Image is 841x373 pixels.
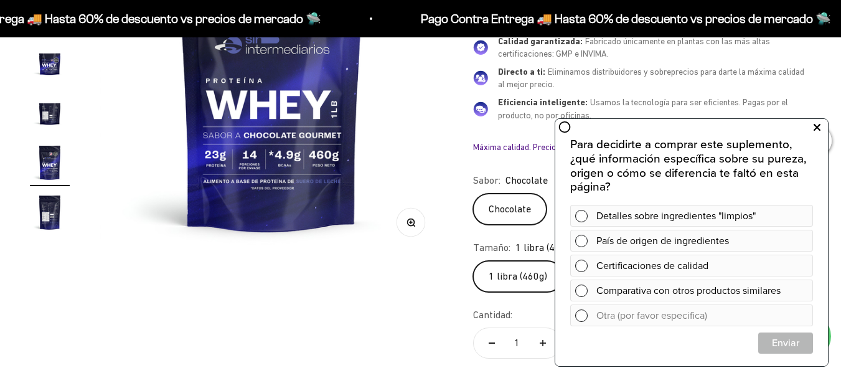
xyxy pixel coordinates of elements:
[30,192,70,236] button: Ir al artículo 7
[474,328,510,358] button: Reducir cantidad
[498,97,788,120] span: Usamos la tecnología para ser eficientes. Pagas por el producto, no por oficinas.
[473,141,811,153] div: Máxima calidad. Precio justo. Esa es la ventaja de comprar
[30,143,70,186] button: Ir al artículo 6
[505,172,548,189] span: Chocolate
[525,328,561,358] button: Aumentar cantidad
[30,93,70,136] button: Ir al artículo 5
[473,40,488,55] img: Calidad garantizada
[30,93,70,133] img: Proteína Whey - Chocolate
[473,102,488,116] img: Eficiencia inteligente
[498,97,588,107] span: Eficiencia inteligente:
[515,240,574,256] span: 1 libra (460g)
[498,36,583,46] span: Calidad garantizada:
[30,43,70,87] button: Ir al artículo 4
[473,172,500,189] legend: Sabor:
[498,67,545,77] span: Directo a ti:
[473,240,510,256] legend: Tamaño:
[555,118,828,366] iframe: zigpoll-iframe
[473,70,488,85] img: Directo a ti
[30,43,70,83] img: Proteína Whey - Chocolate
[473,307,512,323] label: Cantidad:
[30,192,70,232] img: Proteína Whey - Chocolate
[420,9,830,29] p: Pago Contra Entrega 🚚 Hasta 60% de descuento vs precios de mercado 🛸
[30,143,70,182] img: Proteína Whey - Chocolate
[498,67,804,90] span: Eliminamos distribuidores y sobreprecios para darte la máxima calidad al mejor precio.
